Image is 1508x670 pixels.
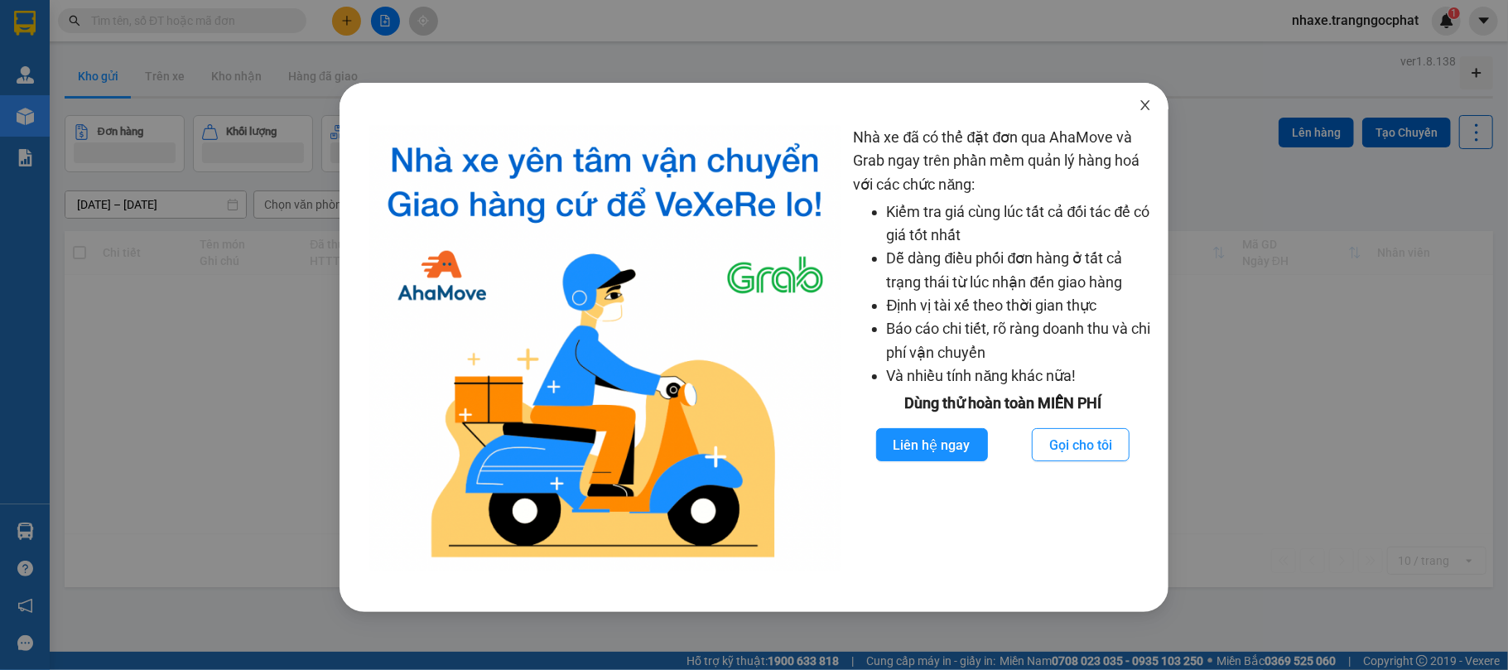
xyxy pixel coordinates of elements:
button: Gọi cho tôi [1032,428,1130,461]
div: Dùng thử hoàn toàn MIỄN PHÍ [854,392,1153,415]
span: Gọi cho tôi [1049,435,1112,456]
li: Định vị tài xế theo thời gian thực [887,294,1153,317]
div: Nhà xe đã có thể đặt đơn qua AhaMove và Grab ngay trên phần mềm quản lý hàng hoá với các chức năng: [854,126,1153,571]
li: Báo cáo chi tiết, rõ ràng doanh thu và chi phí vận chuyển [887,317,1153,364]
li: Kiểm tra giá cùng lúc tất cả đối tác để có giá tốt nhất [887,200,1153,248]
span: close [1139,99,1152,112]
li: Và nhiều tính năng khác nữa! [887,364,1153,388]
button: Liên hệ ngay [876,428,988,461]
li: Dễ dàng điều phối đơn hàng ở tất cả trạng thái từ lúc nhận đến giao hàng [887,247,1153,294]
button: Close [1122,83,1168,129]
span: Liên hệ ngay [894,435,971,456]
img: logo [369,126,841,571]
